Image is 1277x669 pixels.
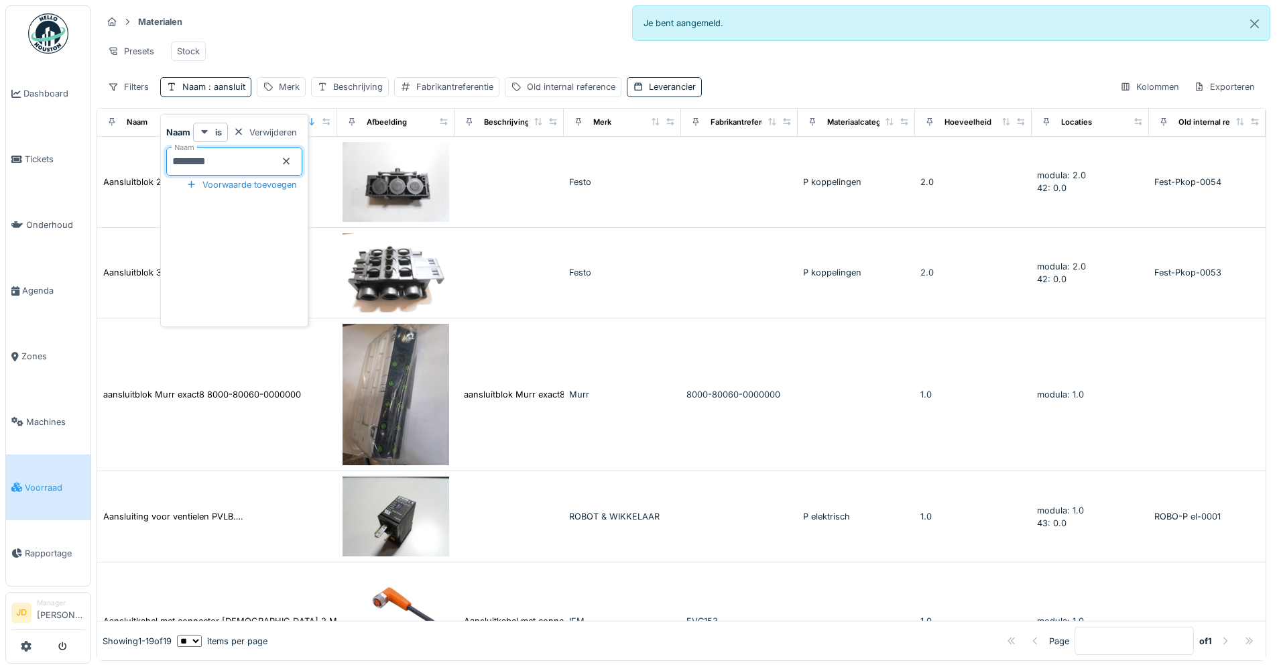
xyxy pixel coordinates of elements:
[803,176,909,188] div: P koppelingen
[1037,261,1086,271] span: modula: 2.0
[803,266,909,279] div: P koppelingen
[25,153,85,166] span: Tickets
[632,5,1271,41] div: Je bent aangemeld.
[279,80,300,93] div: Merk
[484,117,530,128] div: Beschrijving
[1037,274,1067,284] span: 42: 0.0
[177,634,267,647] div: items per page
[26,219,85,231] span: Onderhoud
[333,80,383,93] div: Beschrijving
[1037,389,1084,400] span: modula: 1.0
[181,176,302,194] div: Voorwaarde toevoegen
[464,615,713,627] div: Aansluitkabel met connector [DEMOGRAPHIC_DATA] EVC153
[26,416,85,428] span: Machines
[103,615,393,627] div: Aansluitkabel met connector [DEMOGRAPHIC_DATA] 2 METER EVC153
[920,266,1026,279] div: 2.0
[649,80,696,93] div: Leverancier
[945,117,991,128] div: Hoeveelheid
[1239,6,1270,42] button: Close
[182,80,245,93] div: Naam
[1037,170,1086,180] span: modula: 2.0
[569,266,675,279] div: Festo
[569,510,675,523] div: ROBOT & WIKKELAAR
[28,13,68,54] img: Badge_color-CXgf-gQk.svg
[1037,505,1084,515] span: modula: 1.0
[343,477,448,556] img: Aansluiting voor ventielen PVLB….
[102,77,155,97] div: Filters
[1154,510,1261,523] div: ROBO-P el-0001
[920,388,1026,401] div: 1.0
[569,388,675,401] div: Murr
[569,176,675,188] div: Festo
[367,117,407,128] div: Afbeelding
[22,284,85,297] span: Agenda
[686,615,792,627] div: EVC153
[1199,634,1212,647] strong: of 1
[103,266,200,279] div: Aansluitblok 3 ventielen
[1154,176,1261,188] div: Fest-Pkop-0054
[102,42,160,61] div: Presets
[11,603,32,623] li: JD
[711,117,780,128] div: Fabrikantreferentie
[133,15,188,28] strong: Materialen
[416,80,493,93] div: Fabrikantreferentie
[1037,183,1067,193] span: 42: 0.0
[103,176,200,188] div: Aansluitblok 2 ventielen
[686,388,792,401] div: 8000-80060-0000000
[920,176,1026,188] div: 2.0
[1114,77,1185,97] div: Kolommen
[172,142,197,154] label: Naam
[127,117,147,128] div: Naam
[177,45,200,58] div: Stock
[827,117,895,128] div: Materiaalcategorie
[37,598,85,627] li: [PERSON_NAME]
[920,615,1026,627] div: 1.0
[1188,77,1261,97] div: Exporteren
[206,82,245,92] span: : aansluit
[593,117,611,128] div: Merk
[25,547,85,560] span: Rapportage
[103,388,301,401] div: aansluitblok Murr exact8 8000-80060-0000000
[25,481,85,494] span: Voorraad
[1037,518,1067,528] span: 43: 0.0
[343,324,448,465] img: aansluitblok Murr exact8 8000-80060-0000000
[166,126,190,139] strong: Naam
[21,350,85,363] span: Zones
[464,388,680,401] div: aansluitblok Murr exact8 8000-80060-0000000 te...
[1037,616,1084,626] span: modula: 1.0
[1178,117,1259,128] div: Old internal reference
[920,510,1026,523] div: 1.0
[228,123,302,141] div: Verwijderen
[527,80,615,93] div: Old internal reference
[569,615,675,627] div: IFM
[103,510,243,523] div: Aansluiting voor ventielen PVLB….
[343,233,448,313] img: Aansluitblok 3 ventielen
[23,87,85,100] span: Dashboard
[37,598,85,608] div: Manager
[1061,117,1092,128] div: Locaties
[1154,266,1261,279] div: Fest-Pkop-0053
[1049,634,1069,647] div: Page
[215,126,222,139] strong: is
[803,510,909,523] div: P elektrisch
[103,634,172,647] div: Showing 1 - 19 of 19
[343,142,448,222] img: Aansluitblok 2 ventielen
